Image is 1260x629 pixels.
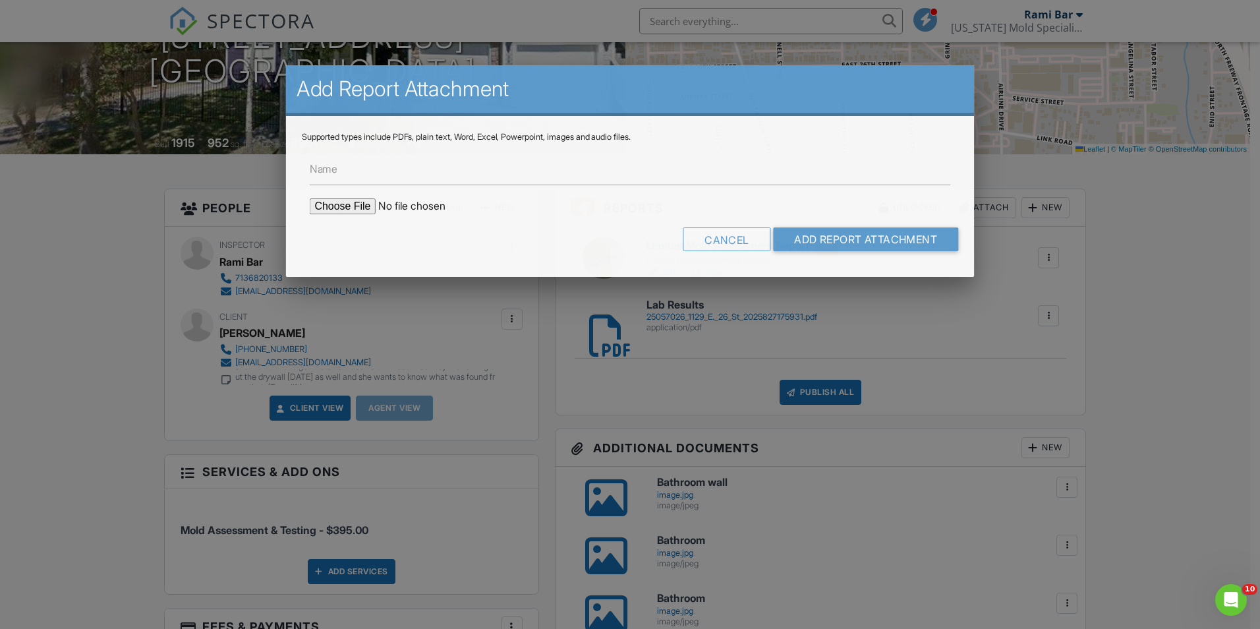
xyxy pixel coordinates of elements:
[310,162,338,176] label: Name
[1242,584,1257,595] span: 10
[297,76,963,102] h2: Add Report Attachment
[683,227,771,251] div: Cancel
[1215,584,1247,616] iframe: Intercom live chat
[774,227,958,251] input: Add Report Attachment
[302,132,958,142] div: Supported types include PDFs, plain text, Word, Excel, Powerpoint, images and audio files.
